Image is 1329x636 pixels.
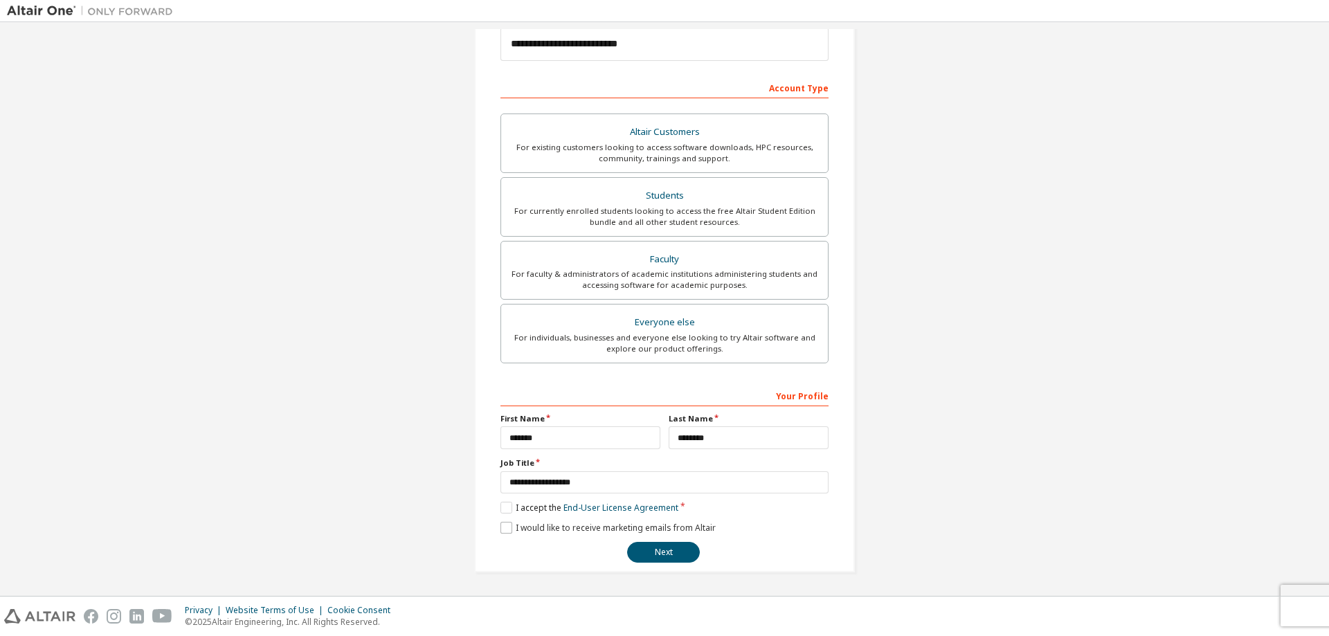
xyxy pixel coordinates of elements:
[509,122,820,142] div: Altair Customers
[185,605,226,616] div: Privacy
[107,609,121,624] img: instagram.svg
[563,502,678,514] a: End-User License Agreement
[509,206,820,228] div: For currently enrolled students looking to access the free Altair Student Edition bundle and all ...
[500,413,660,424] label: First Name
[500,502,678,514] label: I accept the
[7,4,180,18] img: Altair One
[500,457,829,469] label: Job Title
[500,384,829,406] div: Your Profile
[509,142,820,164] div: For existing customers looking to access software downloads, HPC resources, community, trainings ...
[226,605,327,616] div: Website Terms of Use
[129,609,144,624] img: linkedin.svg
[669,413,829,424] label: Last Name
[509,250,820,269] div: Faculty
[627,542,700,563] button: Next
[4,609,75,624] img: altair_logo.svg
[509,332,820,354] div: For individuals, businesses and everyone else looking to try Altair software and explore our prod...
[185,616,399,628] p: © 2025 Altair Engineering, Inc. All Rights Reserved.
[500,522,716,534] label: I would like to receive marketing emails from Altair
[509,269,820,291] div: For faculty & administrators of academic institutions administering students and accessing softwa...
[509,313,820,332] div: Everyone else
[84,609,98,624] img: facebook.svg
[500,76,829,98] div: Account Type
[152,609,172,624] img: youtube.svg
[327,605,399,616] div: Cookie Consent
[509,186,820,206] div: Students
